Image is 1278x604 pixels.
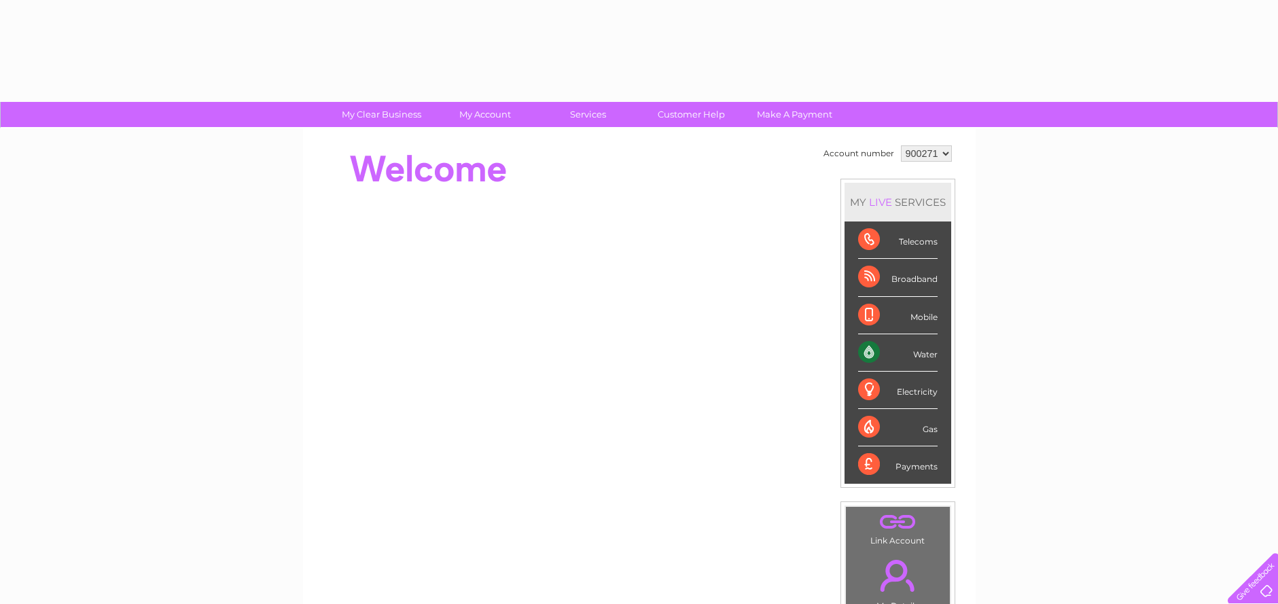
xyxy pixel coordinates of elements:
div: LIVE [866,196,895,209]
a: Customer Help [635,102,747,127]
td: Link Account [845,506,951,549]
a: Services [532,102,644,127]
div: MY SERVICES [845,183,951,221]
div: Payments [858,446,938,483]
div: Gas [858,409,938,446]
a: My Account [429,102,541,127]
div: Mobile [858,297,938,334]
div: Telecoms [858,221,938,259]
a: My Clear Business [325,102,438,127]
td: Account number [820,142,898,165]
div: Water [858,334,938,372]
div: Electricity [858,372,938,409]
div: Broadband [858,259,938,296]
a: . [849,552,946,599]
a: Make A Payment [739,102,851,127]
a: . [849,510,946,534]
